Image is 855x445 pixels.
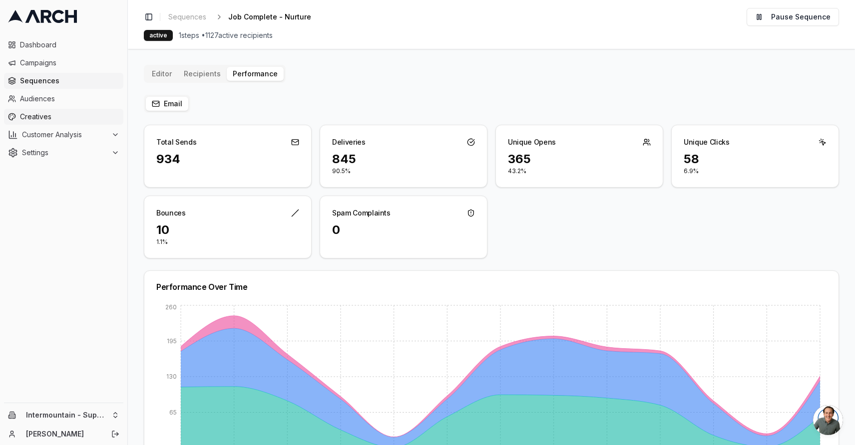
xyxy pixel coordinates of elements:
p: 1.1% [156,238,299,246]
nav: breadcrumb [164,10,327,24]
p: 6.9% [684,167,827,175]
p: 43.2% [508,167,651,175]
span: Customer Analysis [22,130,107,140]
button: Customer Analysis [4,127,123,143]
button: Editor [146,67,178,81]
a: Sequences [4,73,123,89]
div: Spam Complaints [332,208,391,218]
tspan: 130 [166,373,177,380]
button: Log out [108,427,122,441]
button: Settings [4,145,123,161]
a: Sequences [164,10,210,24]
span: Creatives [20,112,119,122]
div: 845 [332,151,475,167]
a: [PERSON_NAME] [26,429,100,439]
tspan: 65 [169,409,177,416]
a: Creatives [4,109,123,125]
span: Job Complete - Nurture [228,12,311,22]
div: Open chat [813,405,843,435]
div: Unique Opens [508,137,556,147]
button: Recipients [178,67,227,81]
div: 365 [508,151,651,167]
div: 0 [332,222,475,238]
div: 58 [684,151,827,167]
a: Audiences [4,91,123,107]
div: 10 [156,222,299,238]
div: Total Sends [156,137,196,147]
p: 90.5% [332,167,475,175]
button: Email [146,97,188,111]
span: Dashboard [20,40,119,50]
div: Performance Over Time [156,283,827,291]
tspan: 260 [165,303,177,311]
a: Dashboard [4,37,123,53]
span: Sequences [168,12,206,22]
div: Unique Clicks [684,137,729,147]
span: Intermountain - Superior Water & Air [26,411,107,420]
span: Audiences [20,94,119,104]
button: Performance [227,67,284,81]
div: active [144,30,173,41]
span: Sequences [20,76,119,86]
span: 1 steps • 1127 active recipients [179,30,273,40]
div: 934 [156,151,299,167]
tspan: 195 [167,337,177,345]
a: Campaigns [4,55,123,71]
button: Pause Sequence [747,8,839,26]
span: Campaigns [20,58,119,68]
button: Intermountain - Superior Water & Air [4,407,123,423]
span: Settings [22,148,107,158]
div: Deliveries [332,137,366,147]
div: Bounces [156,208,186,218]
